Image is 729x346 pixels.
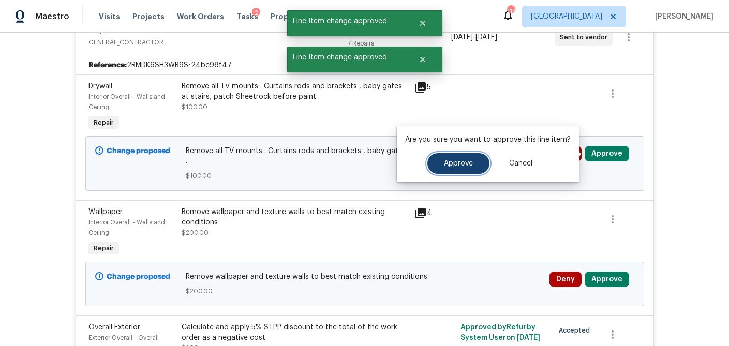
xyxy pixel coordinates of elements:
[236,13,258,20] span: Tasks
[177,11,224,22] span: Work Orders
[549,272,582,287] button: Deny
[182,230,209,236] span: $200.00
[186,171,543,181] span: $100.00
[107,147,170,155] b: Change proposed
[88,94,165,110] span: Interior Overall - Walls and Ceiling
[287,47,406,68] span: Line Item change approved
[427,153,489,174] button: Approve
[287,10,406,32] span: Line Item change approved
[414,207,455,219] div: 4
[509,160,532,168] span: Cancel
[182,207,408,228] div: Remove wallpaper and texture walls to best match existing conditions
[35,11,69,22] span: Maestro
[76,56,653,74] div: 2RMDK6SH3WR9S-24bc98f47
[406,13,440,34] button: Close
[451,32,497,42] span: -
[271,11,311,22] span: Properties
[406,49,440,70] button: Close
[186,286,543,296] span: $200.00
[182,104,207,110] span: $100.00
[517,334,540,341] span: [DATE]
[182,322,408,343] div: Calculate and apply 5% STPP discount to the total of the work order as a negative cost
[460,324,540,341] span: Approved by Refurby System User on
[88,324,140,331] span: Overall Exterior
[88,219,165,236] span: Interior Overall - Walls and Ceiling
[252,8,260,18] div: 2
[651,11,713,22] span: [PERSON_NAME]
[585,272,629,287] button: Approve
[186,146,543,167] span: Remove all TV mounts . Curtains rods and brackets , baby gates at stairs, patch Sheetrock before ...
[99,11,120,22] span: Visits
[405,134,571,145] p: Are you sure you want to approve this line item?
[444,160,473,168] span: Approve
[90,243,118,253] span: Repair
[88,37,348,48] span: GENERAL_CONTRACTOR
[186,272,543,282] span: Remove wallpaper and texture walls to best match existing conditions
[348,38,451,49] div: 7 Repairs
[559,325,594,336] span: Accepted
[414,81,455,94] div: 5
[88,208,123,216] span: Wallpaper
[451,34,473,41] span: [DATE]
[132,11,165,22] span: Projects
[88,83,112,90] span: Drywall
[107,273,170,280] b: Change proposed
[507,6,514,17] div: 114
[88,335,159,341] span: Exterior Overall - Overall
[493,153,549,174] button: Cancel
[182,81,408,102] div: Remove all TV mounts . Curtains rods and brackets , baby gates at stairs, patch Sheetrock before ...
[531,11,602,22] span: [GEOGRAPHIC_DATA]
[560,32,612,42] span: Sent to vendor
[475,34,497,41] span: [DATE]
[90,117,118,128] span: Repair
[88,60,127,70] b: Reference:
[585,146,629,161] button: Approve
